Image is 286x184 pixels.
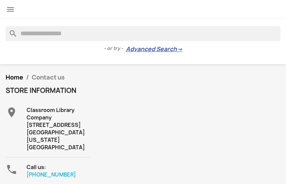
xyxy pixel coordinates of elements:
input: Search [6,26,280,41]
a: [PHONE_NUMBER] [27,171,76,178]
span: Contact us [32,73,65,81]
i:  [6,163,18,175]
a: Advanced Search→ [126,46,182,53]
span: - or try - [104,45,126,52]
h4: Store information [6,87,90,94]
div: Call us: [27,163,90,178]
i:  [6,106,18,118]
a: Home [6,73,23,81]
i: search [6,26,15,35]
span: → [177,46,182,53]
div: Classroom Library Company [STREET_ADDRESS] [GEOGRAPHIC_DATA][US_STATE] [GEOGRAPHIC_DATA] [27,106,90,151]
i:  [6,5,15,14]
